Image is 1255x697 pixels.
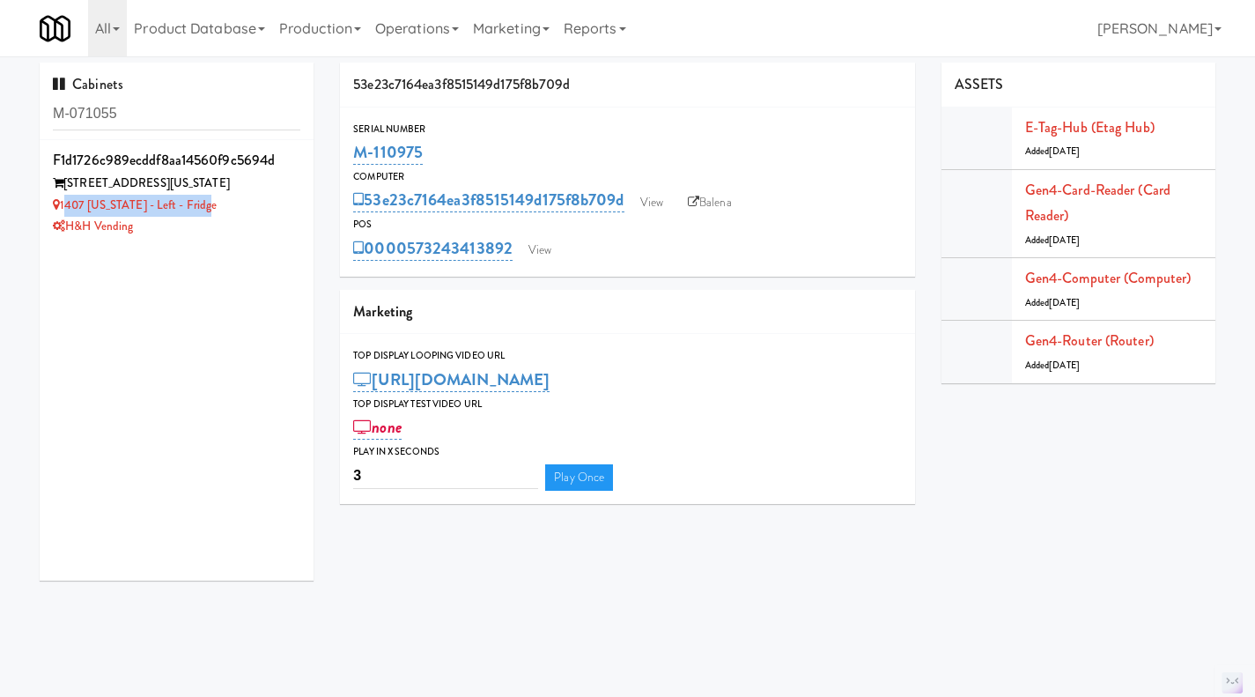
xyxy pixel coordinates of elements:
[1025,268,1191,288] a: Gen4-computer (Computer)
[1025,180,1170,226] a: Gen4-card-reader (Card Reader)
[1049,296,1080,309] span: [DATE]
[1025,234,1080,247] span: Added
[1049,234,1080,247] span: [DATE]
[1025,117,1155,137] a: E-tag-hub (Etag Hub)
[679,189,741,216] a: Balena
[520,237,560,263] a: View
[545,464,613,491] a: Play Once
[40,13,70,44] img: Micromart
[353,140,423,165] a: M-110975
[353,443,902,461] div: Play in X seconds
[1025,359,1080,372] span: Added
[53,173,300,195] div: [STREET_ADDRESS][US_STATE]
[353,236,513,261] a: 0000573243413892
[53,218,133,234] a: H&H Vending
[353,347,902,365] div: Top Display Looping Video Url
[353,168,902,186] div: Computer
[40,140,314,245] li: f1d1726c989ecddf8aa14560f9c5694d[STREET_ADDRESS][US_STATE] 1407 [US_STATE] - Left - FridgeH&H Ven...
[340,63,915,108] div: 53e23c7164ea3f8515149d175f8b709d
[353,188,624,212] a: 53e23c7164ea3f8515149d175f8b709d
[1025,296,1080,309] span: Added
[1049,145,1080,158] span: [DATE]
[353,301,412,322] span: Marketing
[955,74,1004,94] span: ASSETS
[53,74,123,94] span: Cabinets
[53,196,217,213] a: 1407 [US_STATE] - Left - Fridge
[353,367,550,392] a: [URL][DOMAIN_NAME]
[353,216,902,234] div: POS
[1049,359,1080,372] span: [DATE]
[53,98,300,130] input: Search cabinets
[353,121,902,138] div: Serial Number
[353,415,402,440] a: none
[53,147,300,174] div: f1d1726c989ecddf8aa14560f9c5694d
[1025,330,1154,351] a: Gen4-router (Router)
[631,189,672,216] a: View
[1025,145,1080,158] span: Added
[353,396,902,413] div: Top Display Test Video Url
